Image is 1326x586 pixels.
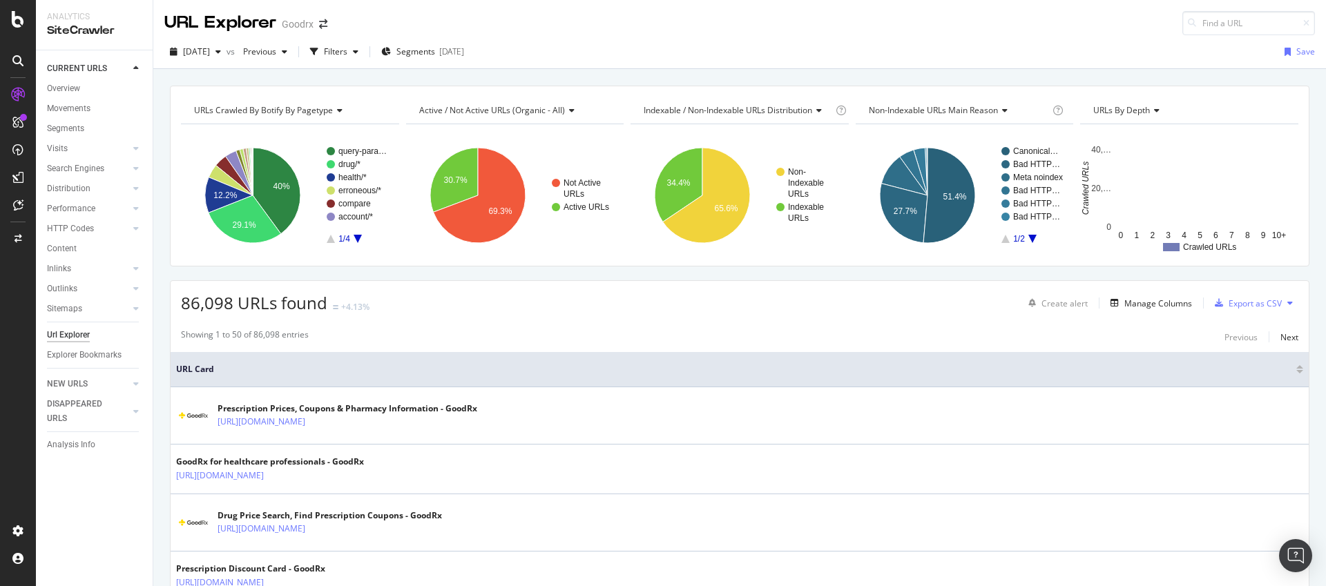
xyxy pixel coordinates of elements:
text: 8 [1245,231,1250,240]
text: 0 [1119,231,1124,240]
text: Bad HTTP… [1013,159,1060,169]
text: 30.7% [443,175,467,185]
div: A chart. [856,135,1074,255]
text: 27.7% [894,206,917,216]
div: Url Explorer [47,328,90,342]
span: URLs Crawled By Botify By pagetype [194,104,333,116]
a: HTTP Codes [47,222,129,236]
text: Active URLs [564,202,609,212]
text: 6 [1213,231,1218,240]
text: 0 [1107,222,1112,232]
text: Crawled URLs [1183,242,1236,252]
a: Outlinks [47,282,129,296]
a: Segments [47,121,143,136]
text: 1 [1135,231,1140,240]
div: Manage Columns [1124,297,1192,309]
div: Showing 1 to 50 of 86,098 entries [181,329,309,345]
text: URLs [788,189,809,199]
div: [DATE] [439,46,464,57]
div: CURRENT URLS [47,61,107,76]
a: Visits [47,141,129,156]
text: Indexable [788,202,824,212]
svg: A chart. [1080,135,1298,255]
img: main image [176,514,211,531]
a: Movements [47,101,143,116]
text: 69.3% [488,206,512,216]
text: 20,… [1092,184,1112,193]
div: Drug Price Search, Find Prescription Coupons - GoodRx [218,509,442,522]
div: GoodRx for healthcare professionals - GoodRx [176,456,364,468]
text: 4 [1182,231,1187,240]
text: Non- [788,167,806,177]
text: 7 [1229,231,1234,240]
div: A chart. [631,135,849,255]
a: Content [47,242,143,256]
text: 51.4% [943,192,966,202]
button: Previous [238,41,293,63]
div: Overview [47,81,80,96]
text: Bad HTTP… [1013,186,1060,195]
div: HTTP Codes [47,222,94,236]
text: compare [338,199,371,208]
a: Inlinks [47,262,129,276]
div: DISAPPEARED URLS [47,397,117,426]
div: Search Engines [47,162,104,176]
div: Inlinks [47,262,71,276]
div: Analytics [47,11,142,23]
div: Open Intercom Messenger [1279,539,1312,572]
span: vs [227,46,238,57]
div: Save [1296,46,1315,57]
text: URLs [788,213,809,223]
text: health/* [338,173,367,182]
text: 65.6% [715,204,738,213]
div: Previous [1224,331,1258,343]
div: Goodrx [282,17,314,31]
text: Meta noindex [1013,173,1063,182]
a: [URL][DOMAIN_NAME] [218,522,305,536]
div: Prescription Prices, Coupons & Pharmacy Information - GoodRx [218,402,477,415]
text: 12.2% [213,191,237,200]
svg: A chart. [181,135,399,255]
div: Distribution [47,182,90,196]
button: Save [1279,41,1315,63]
text: query-para… [338,146,387,156]
span: Segments [396,46,435,57]
text: 2 [1151,231,1155,240]
div: SiteCrawler [47,23,142,39]
button: Next [1280,329,1298,345]
text: account/* [338,212,373,222]
text: drug/* [338,159,361,169]
button: Previous [1224,329,1258,345]
text: Canonical… [1013,146,1058,156]
a: Sitemaps [47,302,129,316]
a: DISAPPEARED URLS [47,397,129,426]
svg: A chart. [406,135,624,255]
div: NEW URLS [47,377,88,391]
div: Segments [47,121,84,136]
text: Indexable [788,178,824,188]
text: URLs [564,189,584,199]
h4: Active / Not Active URLs [416,99,612,121]
text: 3 [1166,231,1171,240]
a: [URL][DOMAIN_NAME] [218,415,305,429]
text: 40,… [1092,145,1112,155]
div: Analysis Info [47,438,95,452]
a: Explorer Bookmarks [47,348,143,362]
button: Create alert [1023,292,1088,314]
div: Export as CSV [1229,297,1282,309]
text: 10+ [1272,231,1286,240]
text: Bad HTTP… [1013,199,1060,208]
span: 2025 Sep. 5th [183,46,210,57]
text: Crawled URLs [1082,162,1091,215]
button: Manage Columns [1105,295,1192,311]
div: Content [47,242,77,256]
text: 34.4% [667,178,691,188]
span: URL Card [176,363,1293,375]
button: Segments[DATE] [376,41,470,63]
text: Not Active [564,178,601,188]
text: 40% [273,182,290,191]
a: Overview [47,81,143,96]
text: 9 [1261,231,1266,240]
div: Movements [47,101,90,116]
